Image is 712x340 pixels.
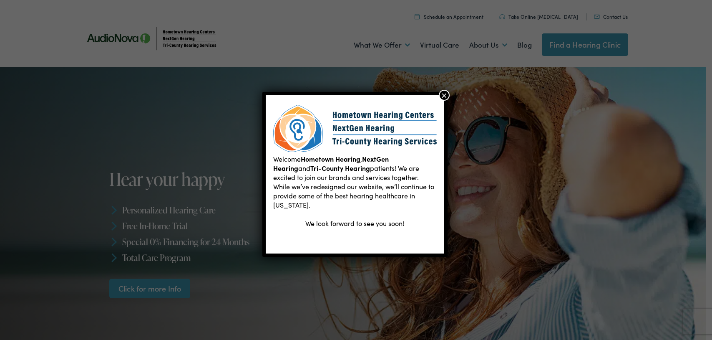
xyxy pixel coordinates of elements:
[273,154,389,173] b: NextGen Hearing
[439,90,450,101] button: Close
[310,163,370,173] b: Tri-County Hearing
[273,154,434,209] span: Welcome , and patients! We are excited to join our brands and services together. While we’ve rede...
[305,218,404,228] span: We look forward to see you soon!
[301,154,360,163] b: Hometown Hearing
